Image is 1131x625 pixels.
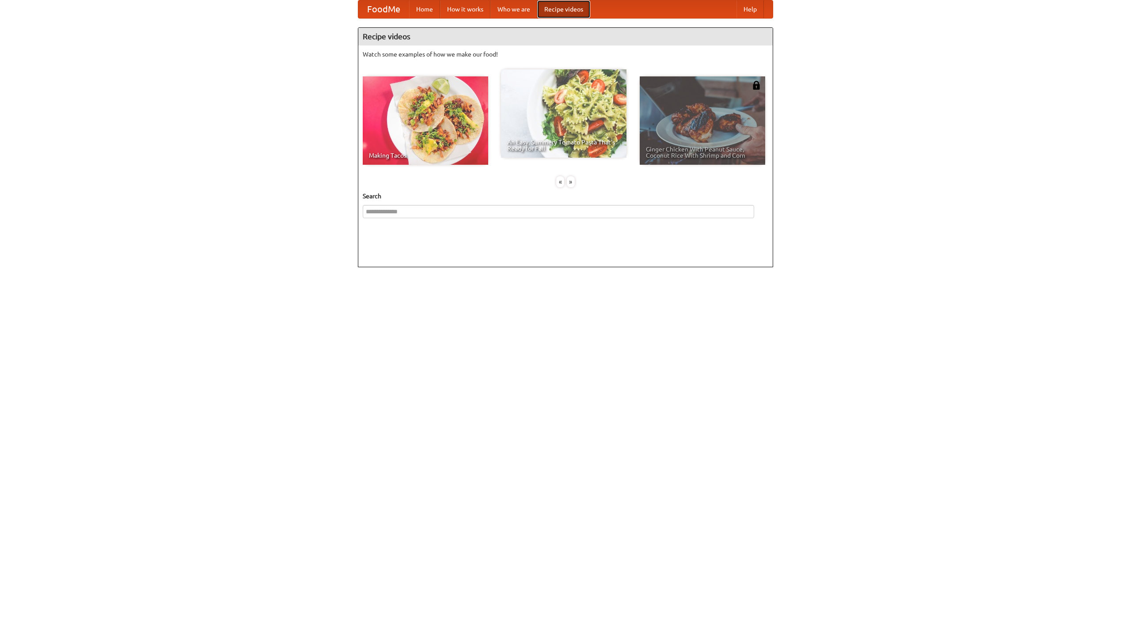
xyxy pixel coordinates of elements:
span: Making Tacos [369,152,482,159]
a: Making Tacos [363,76,488,165]
h4: Recipe videos [358,28,773,45]
span: An Easy, Summery Tomato Pasta That's Ready for Fall [507,139,620,152]
h5: Search [363,192,768,201]
div: « [556,176,564,187]
a: Home [409,0,440,18]
a: Who we are [490,0,537,18]
a: Help [736,0,764,18]
a: Recipe videos [537,0,590,18]
a: How it works [440,0,490,18]
a: An Easy, Summery Tomato Pasta That's Ready for Fall [501,69,626,158]
img: 483408.png [752,81,761,90]
div: » [567,176,575,187]
p: Watch some examples of how we make our food! [363,50,768,59]
a: FoodMe [358,0,409,18]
